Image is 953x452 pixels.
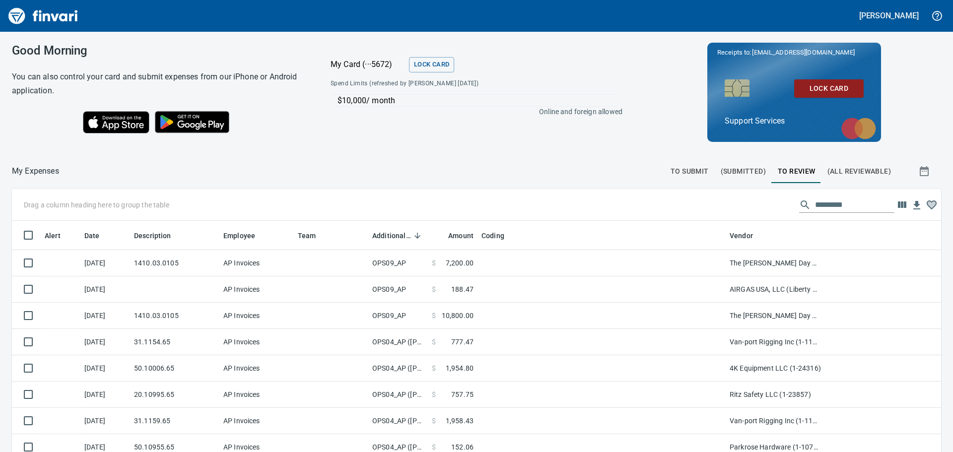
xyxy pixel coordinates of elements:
[12,165,59,177] p: My Expenses
[80,303,130,329] td: [DATE]
[12,165,59,177] nav: breadcrumb
[446,416,474,426] span: 1,958.43
[219,250,294,276] td: AP Invoices
[432,337,436,347] span: $
[219,408,294,434] td: AP Invoices
[80,276,130,303] td: [DATE]
[12,70,306,98] h6: You can also control your card and submit expenses from our iPhone or Android application.
[717,48,871,58] p: Receipts to:
[432,416,436,426] span: $
[84,230,100,242] span: Date
[323,107,622,117] p: Online and foreign allowed
[130,329,219,355] td: 31.1154.65
[827,165,891,178] span: (All Reviewable)
[298,230,329,242] span: Team
[130,355,219,382] td: 50.10006.65
[130,382,219,408] td: 20.10995.65
[83,111,149,133] img: Download on the App Store
[368,329,428,355] td: OPS04_AP ([PERSON_NAME], [PERSON_NAME], [PERSON_NAME], [PERSON_NAME], [PERSON_NAME])
[730,230,753,242] span: Vendor
[219,303,294,329] td: AP Invoices
[80,329,130,355] td: [DATE]
[446,258,474,268] span: 7,200.00
[726,355,825,382] td: 4K Equipment LLC (1-24316)
[721,165,766,178] span: (Submitted)
[134,230,171,242] span: Description
[84,230,113,242] span: Date
[778,165,816,178] span: To Review
[338,95,617,107] p: $10,000 / month
[45,230,73,242] span: Alert
[80,408,130,434] td: [DATE]
[24,200,169,210] p: Drag a column heading here to group the table
[924,197,939,212] button: Column choices favorited. Click to reset to default
[726,382,825,408] td: Ritz Safety LLC (1-23857)
[219,276,294,303] td: AP Invoices
[435,230,474,242] span: Amount
[481,230,517,242] span: Coding
[432,311,436,321] span: $
[451,442,474,452] span: 152.06
[130,408,219,434] td: 31.1159.65
[432,363,436,373] span: $
[751,48,855,57] span: [EMAIL_ADDRESS][DOMAIN_NAME]
[134,230,184,242] span: Description
[726,329,825,355] td: Van-port Rigging Inc (1-11072)
[80,250,130,276] td: [DATE]
[368,303,428,329] td: OPS09_AP
[130,250,219,276] td: 1410.03.0105
[726,276,825,303] td: AIRGAS USA, LLC (Liberty Welding) (1-21428)
[909,198,924,213] button: Download Table
[331,79,549,89] span: Spend Limits (refreshed by [PERSON_NAME] [DATE])
[730,230,766,242] span: Vendor
[223,230,268,242] span: Employee
[80,355,130,382] td: [DATE]
[372,230,424,242] span: Additional Reviewer
[446,363,474,373] span: 1,954.80
[909,159,941,183] button: Show transactions within a particular date range
[451,389,474,399] span: 757.75
[725,115,864,127] p: Support Services
[432,442,436,452] span: $
[481,230,504,242] span: Coding
[219,329,294,355] td: AP Invoices
[149,106,235,138] img: Get it on Google Play
[802,82,856,95] span: Lock Card
[726,250,825,276] td: The [PERSON_NAME] Day Co. (1-39396)
[331,59,405,70] p: My Card (···5672)
[794,79,864,98] button: Lock Card
[368,276,428,303] td: OPS09_AP
[451,337,474,347] span: 777.47
[836,113,881,144] img: mastercard.svg
[372,230,411,242] span: Additional Reviewer
[894,197,909,212] button: Choose columns to display
[859,10,919,21] h5: [PERSON_NAME]
[448,230,474,242] span: Amount
[368,408,428,434] td: OPS04_AP ([PERSON_NAME], [PERSON_NAME], [PERSON_NAME], [PERSON_NAME], [PERSON_NAME])
[414,59,449,70] span: Lock Card
[432,284,436,294] span: $
[368,250,428,276] td: OPS09_AP
[80,382,130,408] td: [DATE]
[432,258,436,268] span: $
[219,355,294,382] td: AP Invoices
[726,303,825,329] td: The [PERSON_NAME] Day Co. (1-39396)
[368,355,428,382] td: OPS04_AP ([PERSON_NAME], [PERSON_NAME], [PERSON_NAME], [PERSON_NAME], [PERSON_NAME])
[726,408,825,434] td: Van-port Rigging Inc (1-11072)
[671,165,709,178] span: To Submit
[130,303,219,329] td: 1410.03.0105
[857,8,921,23] button: [PERSON_NAME]
[442,311,474,321] span: 10,800.00
[45,230,61,242] span: Alert
[298,230,316,242] span: Team
[368,382,428,408] td: OPS04_AP ([PERSON_NAME], [PERSON_NAME], [PERSON_NAME], [PERSON_NAME], [PERSON_NAME])
[6,4,80,28] img: Finvari
[12,44,306,58] h3: Good Morning
[432,389,436,399] span: $
[451,284,474,294] span: 188.47
[409,57,454,72] button: Lock Card
[223,230,255,242] span: Employee
[219,382,294,408] td: AP Invoices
